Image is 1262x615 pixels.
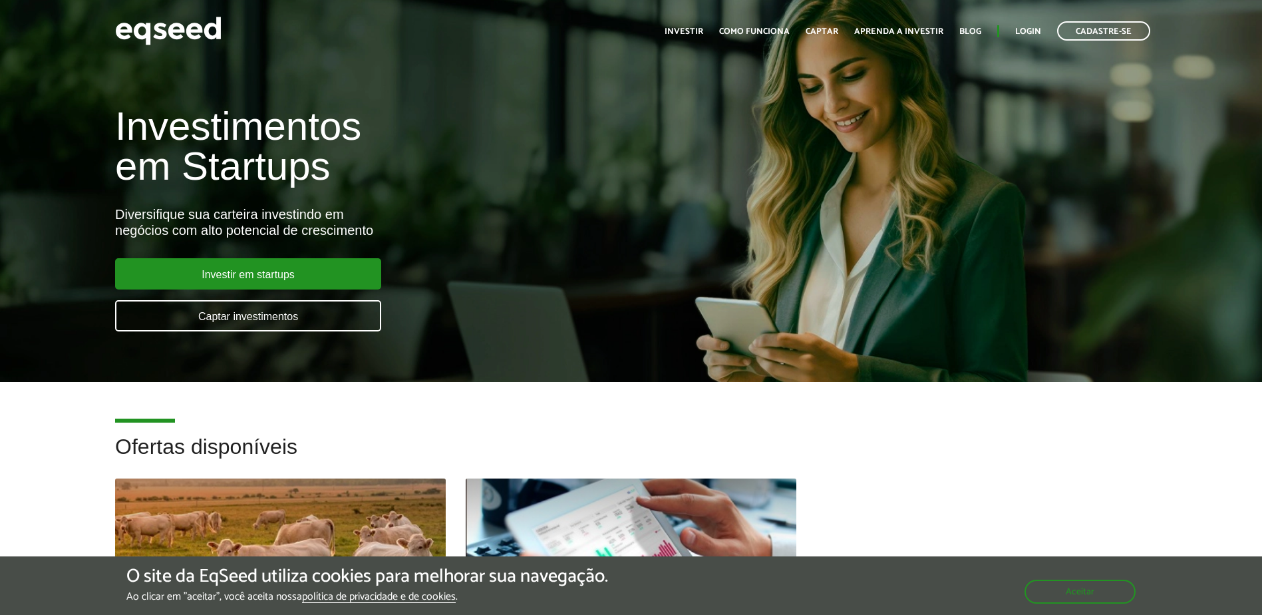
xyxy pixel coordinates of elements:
a: Captar investimentos [115,300,381,331]
a: Login [1015,27,1041,36]
a: política de privacidade e de cookies [302,592,456,603]
a: Cadastre-se [1057,21,1150,41]
h2: Ofertas disponíveis [115,435,1147,479]
a: Como funciona [719,27,790,36]
a: Investir [665,27,703,36]
img: EqSeed [115,13,222,49]
a: Captar [806,27,838,36]
p: Ao clicar em "aceitar", você aceita nossa . [126,590,608,603]
a: Aprenda a investir [854,27,943,36]
a: Blog [959,27,981,36]
button: Aceitar [1025,580,1136,604]
h5: O site da EqSeed utiliza cookies para melhorar sua navegação. [126,566,608,587]
a: Investir em startups [115,258,381,290]
div: Diversifique sua carteira investindo em negócios com alto potencial de crescimento [115,206,726,238]
h1: Investimentos em Startups [115,106,726,186]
